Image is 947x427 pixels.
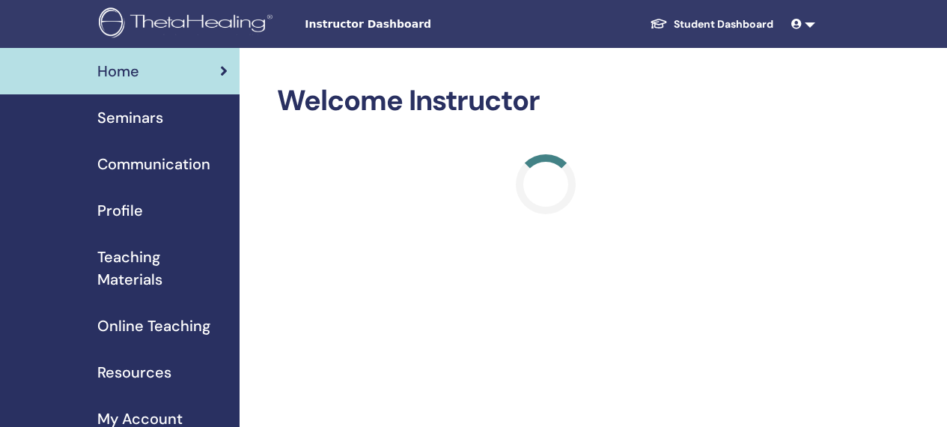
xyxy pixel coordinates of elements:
[650,17,668,30] img: graduation-cap-white.svg
[97,106,163,129] span: Seminars
[97,246,228,291] span: Teaching Materials
[97,153,210,175] span: Communication
[305,16,529,32] span: Instructor Dashboard
[638,10,785,38] a: Student Dashboard
[277,84,815,118] h2: Welcome Instructor
[97,60,139,82] span: Home
[97,315,210,337] span: Online Teaching
[99,7,278,41] img: logo.png
[97,199,143,222] span: Profile
[97,361,171,384] span: Resources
